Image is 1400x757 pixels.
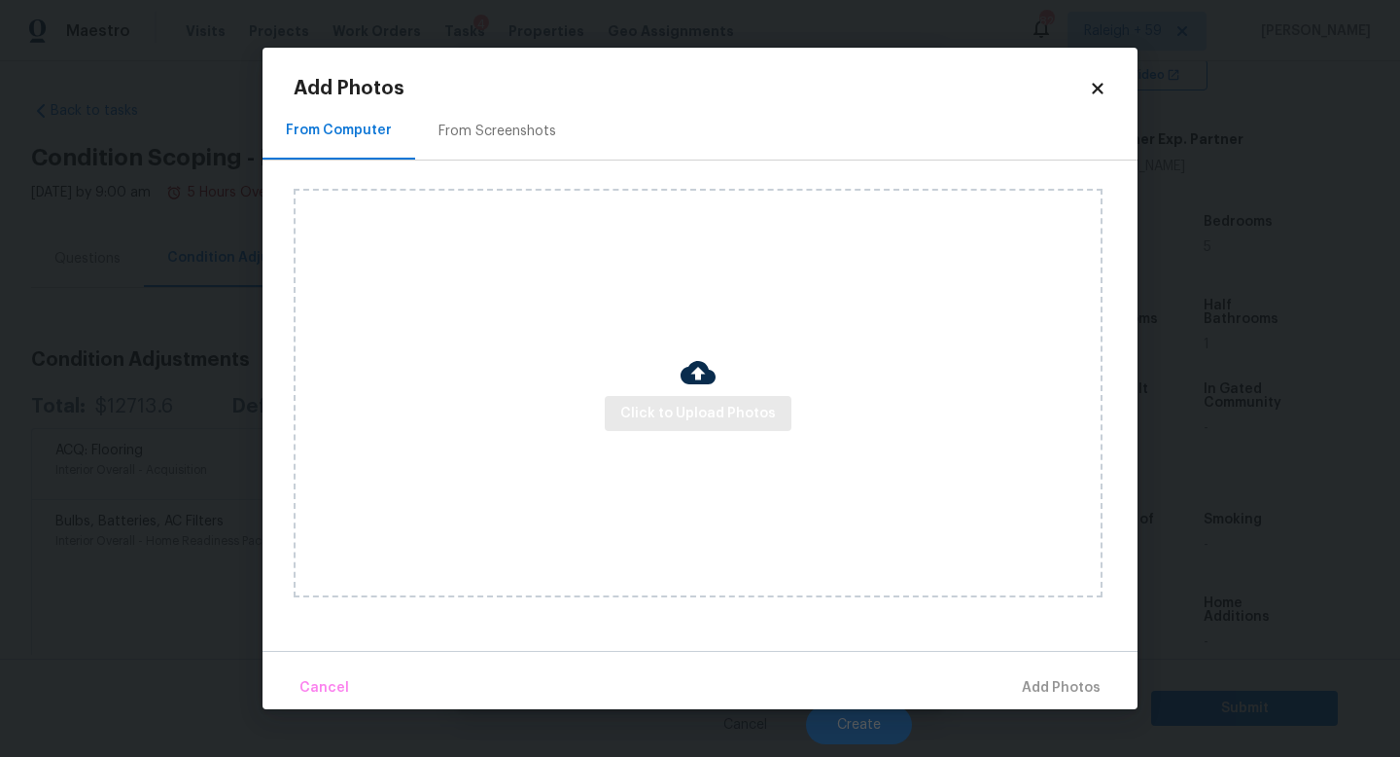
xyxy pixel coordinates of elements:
[620,402,776,426] span: Click to Upload Photos
[438,122,556,141] div: From Screenshots
[286,121,392,140] div: From Computer
[292,667,357,709] button: Cancel
[681,355,716,390] img: Cloud Upload Icon
[299,676,349,701] span: Cancel
[605,396,791,432] button: Click to Upload Photos
[294,79,1089,98] h2: Add Photos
